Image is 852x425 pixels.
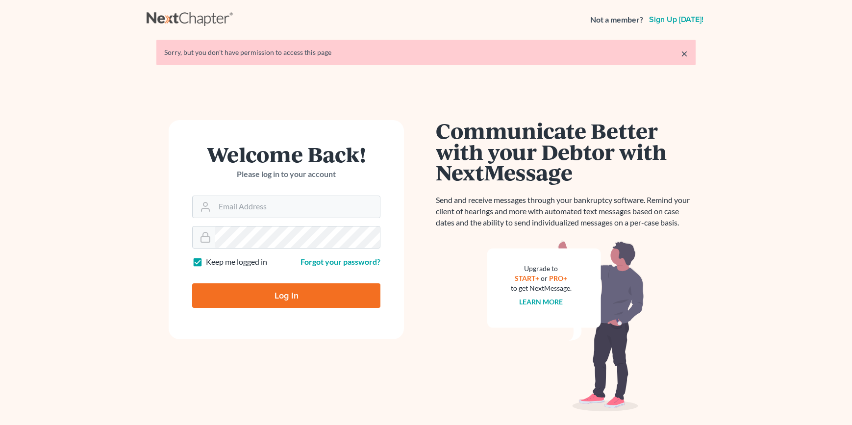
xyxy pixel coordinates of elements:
[511,264,572,274] div: Upgrade to
[192,169,380,180] p: Please log in to your account
[301,257,380,266] a: Forgot your password?
[192,144,380,165] h1: Welcome Back!
[681,48,688,59] a: ×
[541,274,548,282] span: or
[206,256,267,268] label: Keep me logged in
[590,14,643,25] strong: Not a member?
[164,48,688,57] div: Sorry, but you don't have permission to access this page
[520,298,563,306] a: Learn more
[647,16,705,24] a: Sign up [DATE]!
[436,195,696,228] p: Send and receive messages through your bankruptcy software. Remind your client of hearings and mo...
[192,283,380,308] input: Log In
[215,196,380,218] input: Email Address
[436,120,696,183] h1: Communicate Better with your Debtor with NextMessage
[487,240,644,412] img: nextmessage_bg-59042aed3d76b12b5cd301f8e5b87938c9018125f34e5fa2b7a6b67550977c72.svg
[515,274,540,282] a: START+
[511,283,572,293] div: to get NextMessage.
[550,274,568,282] a: PRO+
